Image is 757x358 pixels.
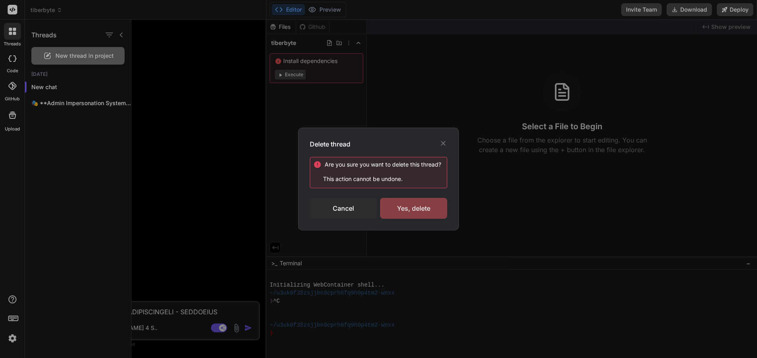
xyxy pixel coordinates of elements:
span: thread [419,161,438,168]
div: Cancel [310,198,377,219]
div: Yes, delete [380,198,447,219]
div: Are you sure you want to delete this ? [325,161,441,169]
h3: Delete thread [310,139,350,149]
p: This action cannot be undone. [313,175,447,183]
